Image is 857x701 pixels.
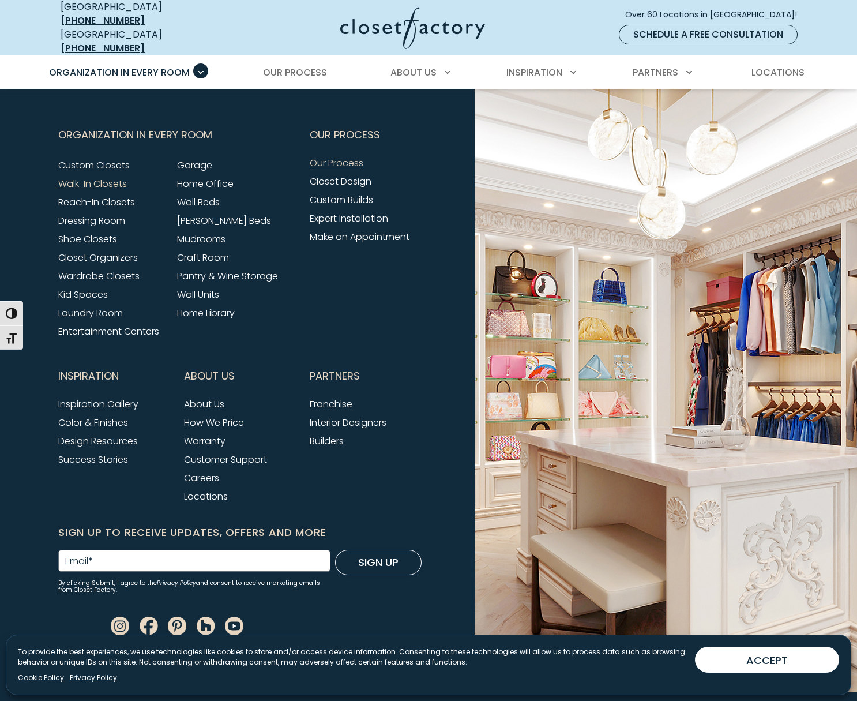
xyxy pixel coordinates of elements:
[335,550,422,575] button: Sign Up
[310,398,352,411] a: Franchise
[61,42,145,55] a: [PHONE_NUMBER]
[340,7,485,49] img: Closet Factory Logo
[58,121,296,149] button: Footer Subnav Button - Organization in Every Room
[177,214,271,227] a: [PERSON_NAME] Beds
[310,362,422,391] button: Footer Subnav Button - Partners
[310,362,360,391] span: Partners
[58,288,108,301] a: Kid Spaces
[58,580,330,594] small: By clicking Submit, I agree to the and consent to receive marketing emails from Closet Factory.
[619,25,798,44] a: Schedule a Free Consultation
[633,66,678,79] span: Partners
[58,214,125,227] a: Dressing Room
[58,416,128,429] a: Color & Finishes
[140,618,158,632] a: Facebook
[70,673,117,683] a: Privacy Policy
[310,416,386,429] a: Interior Designers
[58,233,117,246] a: Shoe Closets
[157,579,196,587] a: Privacy Policy
[177,269,278,283] a: Pantry & Wine Storage
[310,121,422,149] button: Footer Subnav Button - Our Process
[58,524,422,541] h6: Sign Up to Receive Updates, Offers and More
[18,673,64,683] a: Cookie Policy
[177,306,235,320] a: Home Library
[58,196,135,209] a: Reach-In Closets
[184,434,225,448] a: Warranty
[58,362,170,391] button: Footer Subnav Button - Inspiration
[65,557,93,566] label: Email
[58,159,130,172] a: Custom Closets
[184,471,219,485] a: Careers
[58,121,212,149] span: Organization in Every Room
[58,362,119,391] span: Inspiration
[184,490,228,503] a: Locations
[310,156,363,170] a: Our Process
[263,66,327,79] span: Our Process
[111,618,129,632] a: Instagram
[310,121,380,149] span: Our Process
[310,212,388,225] a: Expert Installation
[58,434,138,448] a: Design Resources
[177,251,229,264] a: Craft Room
[177,159,212,172] a: Garage
[310,434,344,448] a: Builders
[184,398,224,411] a: About Us
[58,398,138,411] a: Inspiration Gallery
[41,57,816,89] nav: Primary Menu
[225,618,243,632] a: Youtube
[184,416,244,429] a: How We Price
[58,251,138,264] a: Closet Organizers
[61,14,145,27] a: [PHONE_NUMBER]
[751,66,805,79] span: Locations
[58,177,127,190] a: Walk-In Closets
[310,230,409,243] a: Make an Appointment
[177,288,219,301] a: Wall Units
[310,193,373,207] a: Custom Builds
[625,5,807,25] a: Over 60 Locations in [GEOGRAPHIC_DATA]!
[625,9,806,21] span: Over 60 Locations in [GEOGRAPHIC_DATA]!
[428,80,857,692] img: Closet Factory walk-in closet - Footer
[49,66,190,79] span: Organization in Every Room
[177,177,234,190] a: Home Office
[58,453,128,466] a: Success Stories
[184,362,296,391] button: Footer Subnav Button - About Us
[310,175,371,188] a: Closet Design
[177,233,225,246] a: Mudrooms
[177,196,220,209] a: Wall Beds
[18,647,686,668] p: To provide the best experiences, we use technologies like cookies to store and/or access device i...
[58,306,123,320] a: Laundry Room
[390,66,437,79] span: About Us
[197,618,215,632] a: Houzz
[168,618,186,632] a: Pinterest
[695,647,839,673] button: ACCEPT
[58,325,159,338] a: Entertainment Centers
[184,362,235,391] span: About Us
[61,28,228,55] div: [GEOGRAPHIC_DATA]
[506,66,562,79] span: Inspiration
[58,269,140,283] a: Wardrobe Closets
[184,453,267,466] a: Customer Support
